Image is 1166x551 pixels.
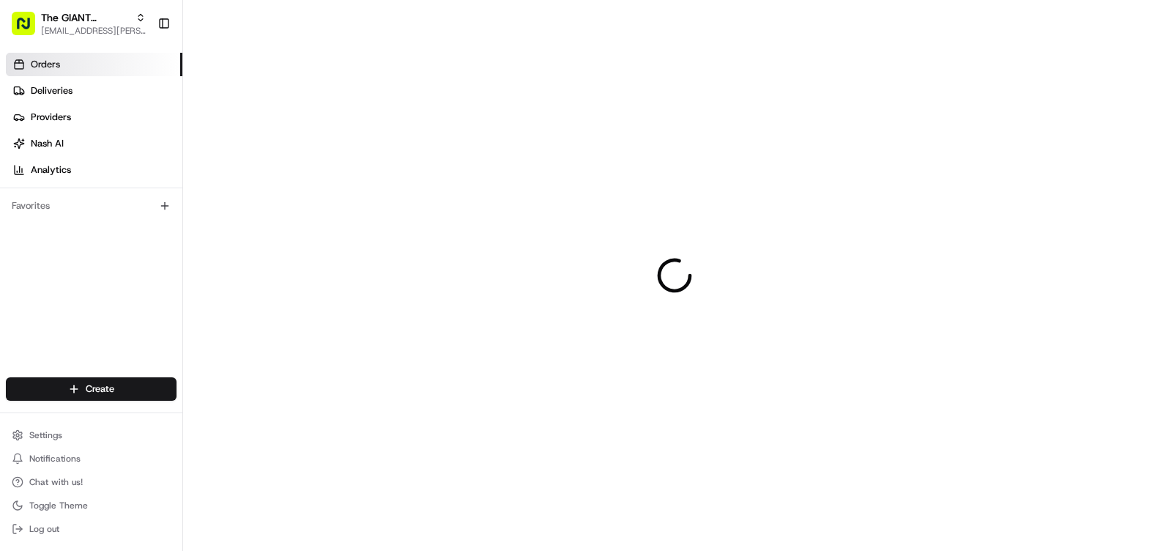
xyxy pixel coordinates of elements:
span: Deliveries [31,84,73,97]
span: Nash AI [31,137,64,150]
div: We're available if you need us! [50,155,185,166]
span: Settings [29,429,62,441]
span: Knowledge Base [29,212,112,227]
a: Analytics [6,158,182,182]
span: Chat with us! [29,476,83,488]
button: Create [6,377,177,401]
span: Pylon [146,248,177,259]
button: Settings [6,425,177,445]
a: Deliveries [6,79,182,103]
a: Providers [6,106,182,129]
button: Chat with us! [6,472,177,492]
a: Orders [6,53,182,76]
input: Clear [38,95,242,110]
div: Favorites [6,194,177,218]
button: The GIANT Company [41,10,130,25]
span: Log out [29,523,59,535]
button: The GIANT Company[EMAIL_ADDRESS][PERSON_NAME][DOMAIN_NAME] [6,6,152,41]
span: Toggle Theme [29,500,88,511]
span: Orders [31,58,60,71]
button: Toggle Theme [6,495,177,516]
img: 1736555255976-a54dd68f-1ca7-489b-9aae-adbdc363a1c4 [15,140,41,166]
button: [EMAIL_ADDRESS][PERSON_NAME][DOMAIN_NAME] [41,25,146,37]
p: Welcome 👋 [15,59,267,82]
a: 💻API Documentation [118,207,241,233]
span: Create [86,382,114,396]
a: Powered byPylon [103,248,177,259]
img: Nash [15,15,44,44]
button: Notifications [6,448,177,469]
span: Analytics [31,163,71,177]
a: 📗Knowledge Base [9,207,118,233]
a: Nash AI [6,132,182,155]
span: Providers [31,111,71,124]
button: Start new chat [249,144,267,162]
div: 💻 [124,214,135,226]
button: Log out [6,519,177,539]
span: API Documentation [138,212,235,227]
div: Start new chat [50,140,240,155]
div: 📗 [15,214,26,226]
span: Notifications [29,453,81,465]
